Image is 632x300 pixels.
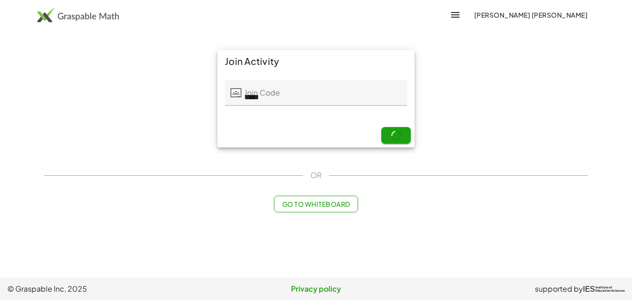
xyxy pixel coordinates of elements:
[213,283,419,294] a: Privacy policy
[282,200,350,208] span: Go to Whiteboard
[466,6,595,23] button: [PERSON_NAME] [PERSON_NAME]
[217,50,415,72] div: Join Activity
[274,196,358,212] button: Go to Whiteboard
[7,283,213,294] span: © Graspable Inc, 2025
[583,285,595,294] span: IES
[310,170,322,181] span: OR
[474,11,588,19] span: [PERSON_NAME] [PERSON_NAME]
[595,286,625,293] span: Institute of Education Sciences
[535,283,583,294] span: supported by
[583,283,625,294] a: IESInstitute ofEducation Sciences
